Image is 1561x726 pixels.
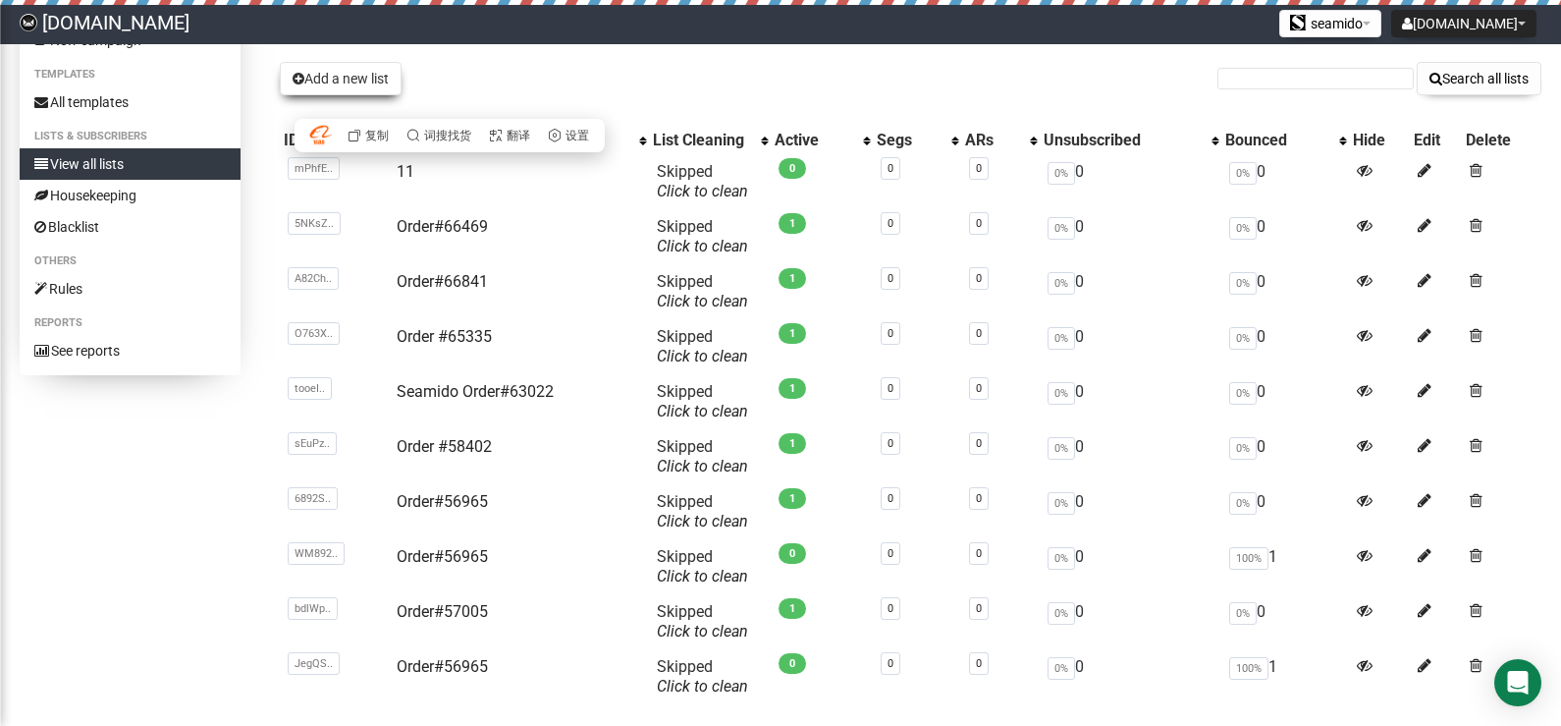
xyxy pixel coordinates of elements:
a: 0 [888,382,893,395]
a: 0 [976,657,982,670]
span: A82Ch.. [288,267,339,290]
a: Order#66469 [397,217,488,236]
img: ca1288e09501cf064837fea530cf0515 [20,14,37,31]
span: 0% [1229,327,1257,350]
span: 0% [1229,492,1257,515]
span: Skipped [657,657,748,696]
span: Skipped [657,492,748,531]
button: Search all lists [1417,62,1541,95]
span: 100% [1229,547,1268,570]
td: 0 [1221,429,1350,484]
td: 0 [1040,374,1221,429]
a: 0 [976,162,982,175]
th: ID: No sort applied, sorting is disabled [280,127,389,154]
span: 0% [1229,162,1257,185]
span: 0% [1048,382,1075,405]
a: Seamido Order#63022 [397,382,554,401]
span: 0% [1048,492,1075,515]
span: mPhfE.. [288,157,340,180]
div: List Cleaning [653,131,751,150]
button: Add a new list [280,62,402,95]
a: Click to clean [657,292,748,310]
div: Edit [1414,131,1458,150]
span: 0% [1048,162,1075,185]
a: Click to clean [657,677,748,696]
div: Unsubscribed [1044,131,1202,150]
span: Skipped [657,217,748,255]
th: Edit: No sort applied, sorting is disabled [1410,127,1462,154]
a: View all lists [20,148,241,180]
td: 1 [1221,539,1350,594]
a: Click to clean [657,182,748,200]
span: O763X.. [288,322,340,345]
td: 0 [1040,484,1221,539]
a: 0 [888,547,893,560]
span: 1 [779,268,806,289]
span: Skipped [657,382,748,420]
span: 0% [1229,602,1257,625]
span: bdlWp.. [288,597,338,620]
a: Click to clean [657,512,748,531]
a: 0 [976,602,982,615]
span: tooeI.. [288,377,332,400]
a: Order#56965 [397,492,488,511]
a: Order#56965 [397,547,488,566]
div: Hide [1353,131,1406,150]
a: Click to clean [657,567,748,586]
a: Click to clean [657,347,748,365]
td: 1 [1221,649,1350,704]
div: ARs [965,131,1020,150]
span: 1 [779,433,806,454]
a: Click to clean [657,622,748,641]
a: Order#56965 [397,657,488,676]
span: 6892S.. [288,487,338,510]
td: 0 [1221,209,1350,264]
button: [DOMAIN_NAME] [1391,10,1536,37]
span: 0% [1229,437,1257,460]
span: 1 [779,488,806,509]
th: Active: No sort applied, activate to apply an ascending sort [771,127,873,154]
a: Housekeeping [20,180,241,211]
a: 0 [976,382,982,395]
a: Click to clean [657,457,748,475]
span: 5NKsZ.. [288,212,341,235]
a: 11 [397,162,414,181]
a: 0 [888,327,893,340]
a: 0 [888,162,893,175]
td: 0 [1040,154,1221,209]
a: See reports [20,335,241,366]
a: 0 [888,272,893,285]
li: Others [20,250,241,273]
a: 0 [888,602,893,615]
button: seamido [1279,10,1381,37]
a: Click to clean [657,237,748,255]
div: Delete [1466,131,1537,150]
td: 0 [1221,374,1350,429]
span: 0 [779,158,806,179]
div: Active [775,131,853,150]
a: Blacklist [20,211,241,243]
span: sEuPz.. [288,432,337,455]
div: Bounced [1225,131,1330,150]
li: Reports [20,311,241,335]
a: 0 [976,327,982,340]
a: 0 [976,437,982,450]
a: 0 [976,492,982,505]
span: 0 [779,653,806,674]
td: 0 [1221,154,1350,209]
td: 0 [1040,264,1221,319]
span: 0% [1229,272,1257,295]
td: 0 [1221,319,1350,374]
span: Skipped [657,327,748,365]
span: 0% [1048,327,1075,350]
span: 1 [779,598,806,619]
span: 100% [1229,657,1268,680]
span: Skipped [657,437,748,475]
th: Unsubscribed: No sort applied, activate to apply an ascending sort [1040,127,1221,154]
span: Skipped [657,602,748,641]
a: 0 [976,217,982,230]
a: Order #65335 [397,327,492,346]
span: 0% [1048,272,1075,295]
a: Order#66841 [397,272,488,291]
span: 0% [1048,437,1075,460]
